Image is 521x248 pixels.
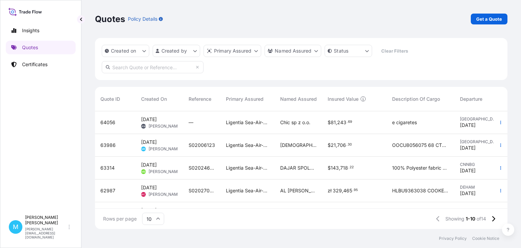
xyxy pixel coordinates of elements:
[141,116,157,123] span: [DATE]
[352,189,353,191] span: .
[141,161,157,168] span: [DATE]
[381,47,408,54] p: Clear Filters
[460,116,497,122] span: [GEOGRAPHIC_DATA]
[161,47,187,54] p: Created by
[141,168,146,175] span: MB
[346,144,347,146] span: .
[337,143,346,148] span: 706
[334,47,348,54] p: Status
[95,14,125,24] p: Quotes
[336,120,337,125] span: ,
[348,166,349,169] span: .
[189,165,215,171] span: S02024654
[280,142,317,149] span: [DEMOGRAPHIC_DATA]-ROWER [PERSON_NAME]
[100,142,116,149] span: 63986
[6,41,76,54] a: Quotes
[466,215,475,222] span: 1-10
[153,45,200,57] button: createdBy Filter options
[460,96,482,102] span: Departure
[375,45,413,56] button: Clear Filters
[328,188,331,193] span: zł
[336,143,337,148] span: ,
[331,166,339,170] span: 143
[333,188,342,193] span: 329
[392,142,449,149] span: OOCU8056075 68 CTN 897,68 KGS 0,544 CBM || BICYCLE PARTS & ACCESSORIES
[342,188,343,193] span: ,
[226,96,264,102] span: Primary Assured
[25,227,67,239] p: [PERSON_NAME][EMAIL_ADDRESS][DOMAIN_NAME]
[25,215,67,226] p: [PERSON_NAME] [PERSON_NAME]
[102,61,204,73] input: Search Quote or Reference...
[100,187,115,194] span: 62987
[141,146,146,152] span: MK
[111,47,136,54] p: Created on
[392,96,440,102] span: Description Of Cargo
[328,166,331,170] span: $
[471,14,507,24] a: Get a Quote
[141,191,146,198] span: WC
[460,190,476,197] span: [DATE]
[280,165,317,171] span: DAJAR SPOLKA Z O.O.
[460,145,476,151] span: [DATE]
[141,139,157,146] span: [DATE]
[280,187,317,194] span: AL [PERSON_NAME] ([PERSON_NAME]) W.L.L.
[392,165,449,171] span: 100% Polyester fabric CMAU7796872 40HC, 22300,00 KGS, 55,100 M3, 706 RLL
[339,166,340,170] span: ,
[280,119,310,126] span: Chic sp z o.o.
[141,184,157,191] span: [DATE]
[13,224,18,230] span: M
[331,120,336,125] span: 81
[354,189,358,191] span: 95
[445,215,464,222] span: Showing
[348,144,352,146] span: 30
[141,123,146,130] span: AM
[439,236,467,241] a: Privacy Policy
[189,96,211,102] span: Reference
[100,119,115,126] span: 64056
[460,139,497,145] span: [GEOGRAPHIC_DATA]
[141,96,167,102] span: Created On
[325,45,372,57] button: certificateStatus Filter options
[347,121,348,123] span: .
[280,96,317,102] span: Named Assured
[275,47,311,54] p: Named Assured
[128,16,157,22] p: Policy Details
[348,121,352,123] span: 69
[214,47,251,54] p: Primary Assured
[328,120,331,125] span: $
[204,45,261,57] button: distributor Filter options
[328,96,359,102] span: Insured Value
[460,122,476,129] span: [DATE]
[141,207,157,214] span: [DATE]
[392,187,449,194] span: HLBU9363038 COOKED AND FROZEN ROAST STYLE CHICKEN WINGS NET WEIGHT: 17940 KG GROSS WEIGHT: 19240 ...
[6,24,76,37] a: Insights
[149,192,181,197] span: [PERSON_NAME]
[226,142,269,149] span: Ligentia Sea-Air-Rail Sp. z o.o.
[331,143,336,148] span: 21
[477,215,486,222] span: of 14
[476,16,502,22] p: Get a Quote
[472,236,499,241] a: Cookie Notice
[226,187,269,194] span: Ligentia Sea-Air-Rail Sp. z o.o.
[22,61,47,68] p: Certificates
[22,27,39,34] p: Insights
[103,215,137,222] span: Rows per page
[460,167,476,174] span: [DATE]
[189,119,193,126] span: —
[149,146,181,152] span: [PERSON_NAME]
[226,119,269,126] span: Ligentia Sea-Air-Rail Sp. z o.o.
[265,45,321,57] button: cargoOwner Filter options
[343,188,352,193] span: 465
[226,165,269,171] span: Ligentia Sea-Air-Rail Sp. z o.o.
[149,123,181,129] span: [PERSON_NAME]
[100,165,115,171] span: 63314
[189,142,215,149] span: S02006123
[337,120,346,125] span: 243
[22,44,38,51] p: Quotes
[102,45,149,57] button: createdOn Filter options
[460,207,497,213] span: PLGDN
[340,166,348,170] span: 718
[189,187,215,194] span: S02027000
